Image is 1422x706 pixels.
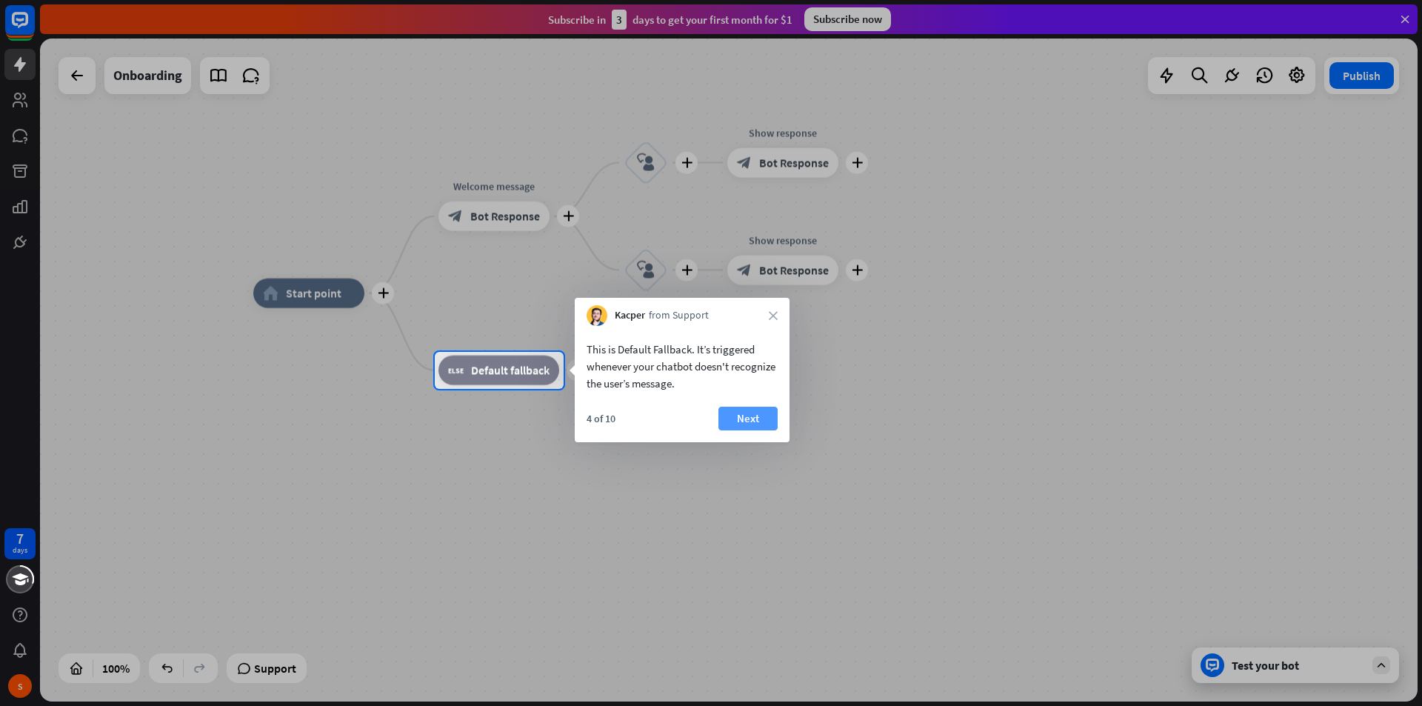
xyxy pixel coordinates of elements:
[12,6,56,50] button: Open LiveChat chat widget
[615,308,645,323] span: Kacper
[587,341,778,392] div: This is Default Fallback. It’s triggered whenever your chatbot doesn't recognize the user’s message.
[448,363,464,378] i: block_fallback
[587,412,615,425] div: 4 of 10
[649,308,709,323] span: from Support
[769,311,778,320] i: close
[471,363,550,378] span: Default fallback
[718,407,778,430] button: Next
